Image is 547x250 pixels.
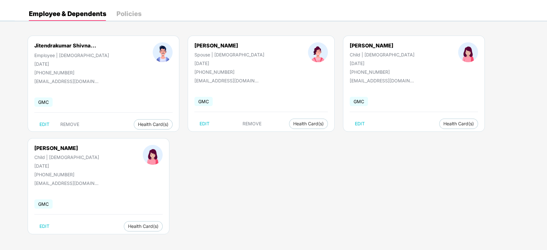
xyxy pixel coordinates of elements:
[143,145,163,165] img: profileImage
[194,78,259,83] div: [EMAIL_ADDRESS][DOMAIN_NAME]
[34,119,55,129] button: EDIT
[194,97,213,106] span: GMC
[34,61,109,67] div: [DATE]
[243,121,261,126] span: REMOVE
[60,122,79,127] span: REMOVE
[194,119,215,129] button: EDIT
[194,61,264,66] div: [DATE]
[443,122,474,125] span: Health Card(s)
[138,123,168,126] span: Health Card(s)
[439,119,478,129] button: Health Card(s)
[34,53,109,58] div: Employee | [DEMOGRAPHIC_DATA]
[34,199,53,209] span: GMC
[34,79,98,84] div: [EMAIL_ADDRESS][DOMAIN_NAME]
[355,121,365,126] span: EDIT
[134,119,173,129] button: Health Card(s)
[34,70,109,75] div: [PHONE_NUMBER]
[194,42,264,49] div: [PERSON_NAME]
[458,42,478,62] img: profileImage
[116,11,141,17] div: Policies
[289,119,328,129] button: Health Card(s)
[350,119,370,129] button: EDIT
[350,42,415,49] div: [PERSON_NAME]
[200,121,209,126] span: EDIT
[350,69,415,75] div: [PHONE_NUMBER]
[29,11,106,17] div: Employee & Dependents
[34,172,99,177] div: [PHONE_NUMBER]
[34,97,53,107] span: GMC
[153,42,173,62] img: profileImage
[34,221,55,231] button: EDIT
[194,69,264,75] div: [PHONE_NUMBER]
[55,119,84,129] button: REMOVE
[350,97,368,106] span: GMC
[237,119,267,129] button: REMOVE
[34,163,99,169] div: [DATE]
[34,154,99,160] div: Child | [DEMOGRAPHIC_DATA]
[39,122,49,127] span: EDIT
[293,122,324,125] span: Health Card(s)
[350,61,415,66] div: [DATE]
[308,42,328,62] img: profileImage
[34,145,99,151] div: [PERSON_NAME]
[34,42,96,49] div: Jitendrakumar Shivna...
[39,224,49,229] span: EDIT
[194,52,264,57] div: Spouse | [DEMOGRAPHIC_DATA]
[350,78,414,83] div: [EMAIL_ADDRESS][DOMAIN_NAME]
[34,180,98,186] div: [EMAIL_ADDRESS][DOMAIN_NAME]
[124,221,163,231] button: Health Card(s)
[128,225,158,228] span: Health Card(s)
[350,52,415,57] div: Child | [DEMOGRAPHIC_DATA]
